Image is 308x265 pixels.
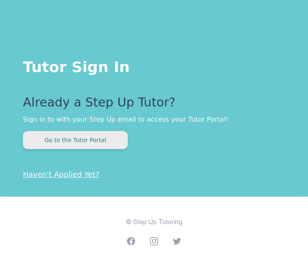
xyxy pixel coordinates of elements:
[23,115,285,125] p: Sign in to with your Step Up email to access your Tutor Portal!
[23,136,128,144] a: Go to the Tutor Portal
[10,217,298,226] p: © Step Up Tutoring
[23,131,128,149] button: Go to the Tutor Portal
[23,56,285,75] h1: Tutor Sign In
[23,170,100,179] a: Haven't Applied Yet?
[23,95,285,115] p: Already a Step Up Tutor?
